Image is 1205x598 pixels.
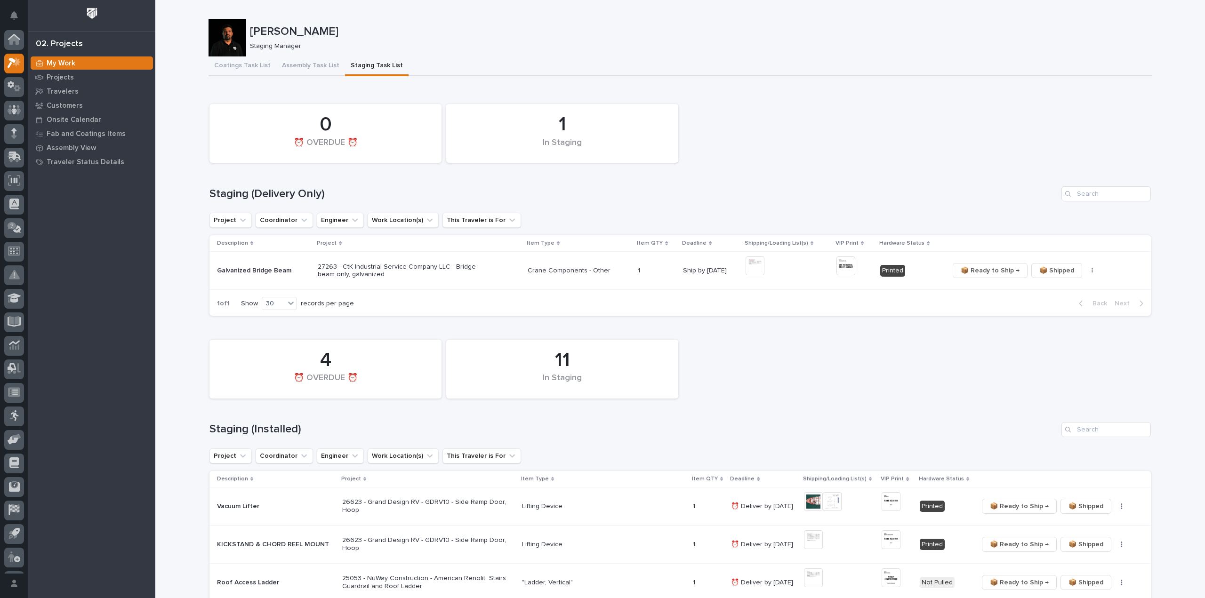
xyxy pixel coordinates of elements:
[276,56,345,76] button: Assembly Task List
[47,116,101,124] p: Onsite Calendar
[1071,299,1111,308] button: Back
[731,541,796,549] p: ⏰ Deliver by [DATE]
[682,238,707,248] p: Deadline
[317,213,364,228] button: Engineer
[745,238,808,248] p: Shipping/Loading List(s)
[693,539,697,549] p: 1
[209,213,252,228] button: Project
[442,213,521,228] button: This Traveler is For
[217,265,293,275] p: Galvanized Bridge Beam
[256,448,313,463] button: Coordinator
[317,238,337,248] p: Project
[209,292,237,315] p: 1 of 1
[209,187,1058,201] h1: Staging (Delivery Only)
[1061,186,1151,201] input: Search
[28,98,155,112] a: Customers
[225,138,426,158] div: ⏰ OVERDUE ⏰
[368,213,439,228] button: Work Location(s)
[442,448,521,463] button: This Traveler is For
[880,265,905,277] div: Printed
[879,238,924,248] p: Hardware Status
[1068,577,1103,588] span: 📦 Shipped
[217,577,281,587] p: Roof Access Ladder
[521,474,549,484] p: Item Type
[730,474,755,484] p: Deadline
[982,499,1057,514] button: 📦 Ready to Ship →
[1039,265,1074,276] span: 📦 Shipped
[345,56,409,76] button: Staging Task List
[241,300,258,308] p: Show
[342,536,507,552] p: 26623 - Grand Design RV - GDRV10 - Side Ramp Door, Hoop
[217,539,331,549] p: KICKSTAND & CHORD REEL MOUNT
[637,238,663,248] p: Item QTY
[318,263,482,279] p: 27263 - CtK Industrial Service Company LLC - Bridge beam only, galvanized
[225,113,426,136] div: 0
[1111,299,1151,308] button: Next
[217,501,261,510] p: Vacuum Lifter
[47,144,96,152] p: Assembly View
[28,141,155,155] a: Assembly View
[953,263,1028,278] button: 📦 Ready to Ship →
[28,70,155,84] a: Projects
[250,42,1145,50] p: Staging Manager
[1031,263,1082,278] button: 📦 Shipped
[225,349,426,372] div: 4
[638,265,642,275] p: 1
[1115,299,1135,308] span: Next
[919,474,964,484] p: Hardware Status
[301,300,354,308] p: records per page
[990,577,1049,588] span: 📦 Ready to Ship →
[990,501,1049,512] span: 📦 Ready to Ship →
[47,59,75,68] p: My Work
[803,474,867,484] p: Shipping/Loading List(s)
[250,25,1149,39] p: [PERSON_NAME]
[47,88,79,96] p: Travelers
[209,423,1058,436] h1: Staging (Installed)
[462,349,662,372] div: 11
[368,448,439,463] button: Work Location(s)
[28,112,155,127] a: Onsite Calendar
[317,448,364,463] button: Engineer
[731,579,796,587] p: ⏰ Deliver by [DATE]
[990,539,1049,550] span: 📦 Ready to Ship →
[462,138,662,158] div: In Staging
[28,56,155,70] a: My Work
[1060,575,1111,590] button: 📦 Shipped
[835,238,859,248] p: VIP Print
[920,501,945,512] div: Printed
[1060,499,1111,514] button: 📦 Shipped
[1061,422,1151,437] input: Search
[693,577,697,587] p: 1
[982,537,1057,552] button: 📦 Ready to Ship →
[209,448,252,463] button: Project
[961,265,1020,276] span: 📦 Ready to Ship →
[342,498,507,514] p: 26623 - Grand Design RV - GDRV10 - Side Ramp Door, Hoop
[225,373,426,393] div: ⏰ OVERDUE ⏰
[693,501,697,510] p: 1
[522,579,685,587] p: "Ladder, Vertical"
[982,575,1057,590] button: 📦 Ready to Ship →
[28,127,155,141] a: Fab and Coatings Items
[47,130,126,138] p: Fab and Coatings Items
[47,158,124,167] p: Traveler Status Details
[36,39,83,49] div: 02. Projects
[4,6,24,25] button: Notifications
[47,73,74,82] p: Projects
[28,155,155,169] a: Traveler Status Details
[528,267,630,275] p: Crane Components - Other
[462,113,662,136] div: 1
[731,502,796,510] p: ⏰ Deliver by [DATE]
[262,299,285,309] div: 30
[683,267,738,275] p: Ship by [DATE]
[47,102,83,110] p: Customers
[83,5,101,22] img: Workspace Logo
[209,252,1151,290] tr: Galvanized Bridge BeamGalvanized Bridge Beam 27263 - CtK Industrial Service Company LLC - Bridge ...
[920,539,945,550] div: Printed
[1068,539,1103,550] span: 📦 Shipped
[522,502,685,510] p: Lifting Device
[217,474,248,484] p: Description
[522,541,685,549] p: Lifting Device
[1068,501,1103,512] span: 📦 Shipped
